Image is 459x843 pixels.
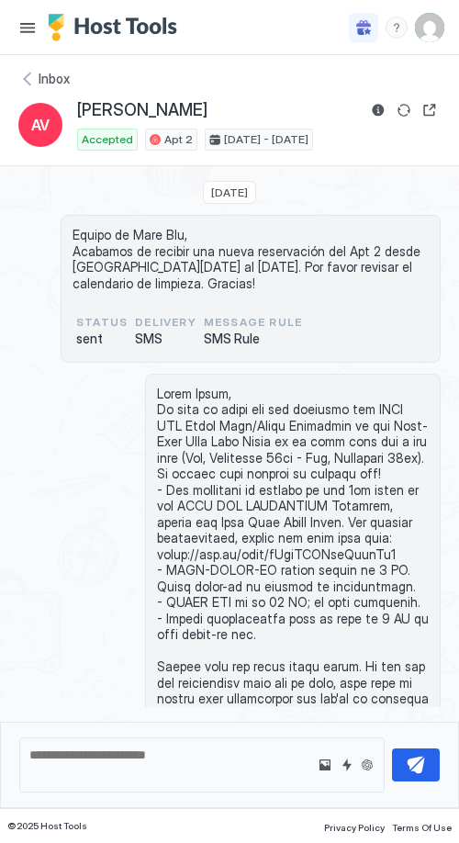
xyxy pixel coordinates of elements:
[211,185,248,199] span: [DATE]
[204,314,302,331] span: Message Rule
[82,131,133,148] span: Accepted
[419,99,441,121] button: Open reservation
[48,14,185,41] a: Host Tools Logo
[358,756,376,774] button: Generate suggestion
[204,331,302,347] span: SMS Rule
[367,99,389,121] button: Reservation information
[135,331,196,347] span: SMS
[336,754,358,776] button: Quick reply
[39,71,70,87] span: Inbox
[314,754,336,776] button: Upload image
[15,15,40,40] button: Menu
[324,816,385,836] a: Privacy Policy
[73,227,429,291] span: Equipo de Mare Blu, Acabamos de recibir una nueva reservación del Apt 2 desde [GEOGRAPHIC_DATA][D...
[393,99,415,121] button: Sync reservation
[76,331,128,347] span: sent
[135,314,196,331] span: Delivery
[7,820,87,832] span: © 2025 Host Tools
[31,114,50,136] span: AV
[77,100,207,121] span: [PERSON_NAME]
[392,822,452,833] span: Terms Of Use
[224,131,308,148] span: [DATE] - [DATE]
[76,314,128,331] span: status
[392,816,452,836] a: Terms Of Use
[415,13,444,42] div: User profile
[324,822,385,833] span: Privacy Policy
[386,17,408,39] div: menu
[164,131,193,148] span: Apt 2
